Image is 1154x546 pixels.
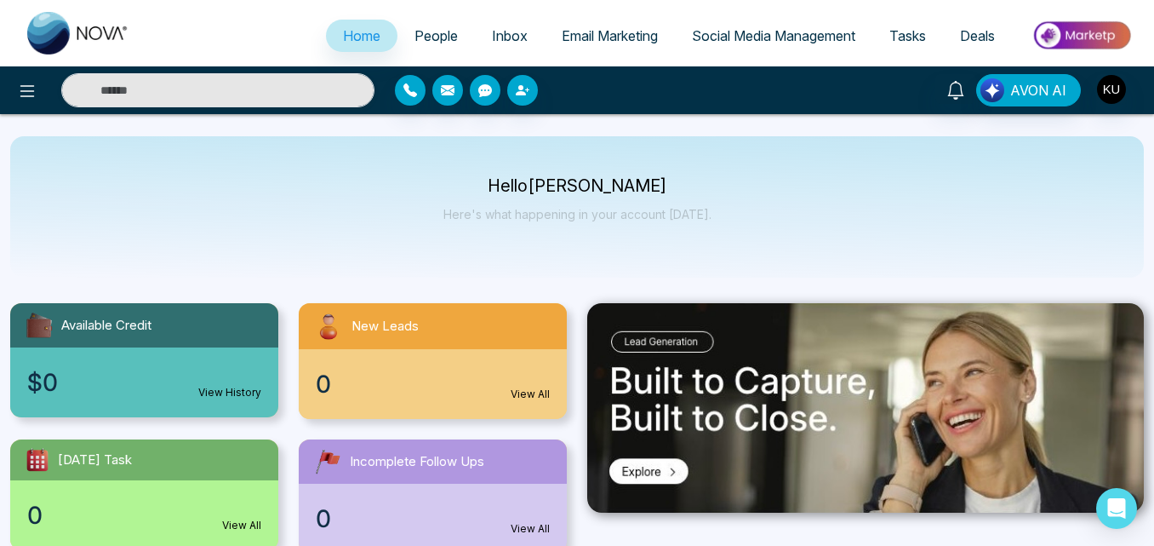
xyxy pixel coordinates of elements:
[960,27,995,44] span: Deals
[312,310,345,342] img: newLeads.svg
[397,20,475,52] a: People
[443,179,711,193] p: Hello [PERSON_NAME]
[511,521,550,537] a: View All
[889,27,926,44] span: Tasks
[587,303,1144,513] img: .
[1010,80,1066,101] span: AVON AI
[24,446,51,474] img: todayTask.svg
[58,451,132,470] span: [DATE] Task
[222,518,261,533] a: View All
[1096,488,1137,529] div: Open Intercom Messenger
[562,27,658,44] span: Email Marketing
[1020,16,1144,55] img: Market-place.gif
[943,20,1012,52] a: Deals
[198,385,261,400] a: View History
[316,366,331,402] span: 0
[1097,75,1126,104] img: User Avatar
[692,27,855,44] span: Social Media Management
[351,317,419,336] span: New Leads
[350,452,484,472] span: Incomplete Follow Ups
[312,446,343,477] img: followUps.svg
[24,310,54,341] img: availableCredit.svg
[443,207,711,221] p: Here's what happening in your account [DATE].
[675,20,872,52] a: Social Media Management
[27,365,58,400] span: $0
[492,27,528,44] span: Inbox
[27,497,43,533] span: 0
[343,27,380,44] span: Home
[414,27,458,44] span: People
[980,78,1004,102] img: Lead Flow
[288,303,577,419] a: New Leads0View All
[511,387,550,402] a: View All
[27,12,129,55] img: Nova CRM Logo
[61,316,151,336] span: Available Credit
[976,74,1081,106] button: AVON AI
[872,20,943,52] a: Tasks
[316,501,331,537] span: 0
[326,20,397,52] a: Home
[475,20,545,52] a: Inbox
[545,20,675,52] a: Email Marketing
